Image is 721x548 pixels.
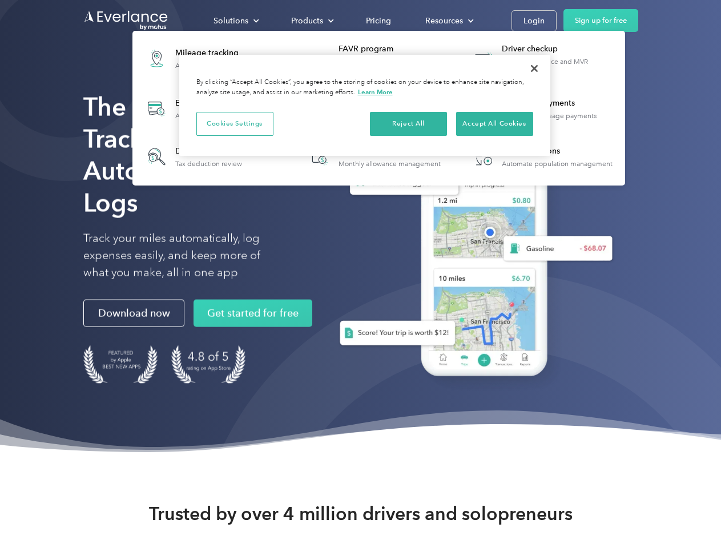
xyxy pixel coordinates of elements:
img: Everlance, mileage tracker app, expense tracking app [321,108,622,393]
a: Get started for free [194,300,312,327]
p: Track your miles automatically, log expenses easily, and keep more of what you make, all in one app [83,230,287,281]
a: Pricing [355,11,402,31]
div: Mileage tracking [175,47,249,59]
div: Automate population management [502,160,613,168]
div: Products [280,11,343,31]
a: Driver checkupLicense, insurance and MVR verification [465,38,619,79]
a: Go to homepage [83,10,169,31]
a: HR IntegrationsAutomate population management [465,138,618,175]
button: Cookies Settings [196,112,273,136]
div: Deduction finder [175,146,242,157]
nav: Products [132,31,625,186]
a: Accountable planMonthly allowance management [301,138,446,175]
a: Deduction finderTax deduction review [138,138,248,175]
div: Driver checkup [502,43,619,55]
div: Expense tracking [175,98,257,109]
div: Privacy [179,55,550,156]
div: Login [523,14,545,28]
div: Resources [414,11,483,31]
button: Reject All [370,112,447,136]
div: By clicking “Accept All Cookies”, you agree to the storing of cookies on your device to enhance s... [196,78,533,98]
div: HR Integrations [502,146,613,157]
a: FAVR programFixed & Variable Rate reimbursement design & management [301,38,456,79]
div: Solutions [214,14,248,28]
div: Automatic transaction logs [175,112,257,120]
div: Pricing [366,14,391,28]
a: Mileage trackingAutomatic mileage logs [138,38,255,79]
div: Automatic mileage logs [175,62,249,70]
a: Download now [83,300,184,327]
div: Cookie banner [179,55,550,156]
div: Monthly allowance management [339,160,441,168]
a: More information about your privacy, opens in a new tab [358,88,393,96]
img: 4.9 out of 5 stars on the app store [171,345,245,384]
div: Solutions [202,11,268,31]
button: Accept All Cookies [456,112,533,136]
button: Close [522,56,547,81]
a: Sign up for free [563,9,638,32]
div: License, insurance and MVR verification [502,58,619,74]
img: Badge for Featured by Apple Best New Apps [83,345,158,384]
div: Resources [425,14,463,28]
div: Tax deduction review [175,160,242,168]
strong: Trusted by over 4 million drivers and solopreneurs [149,502,573,525]
a: Expense trackingAutomatic transaction logs [138,88,263,130]
div: Products [291,14,323,28]
a: Login [511,10,557,31]
div: FAVR program [339,43,456,55]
